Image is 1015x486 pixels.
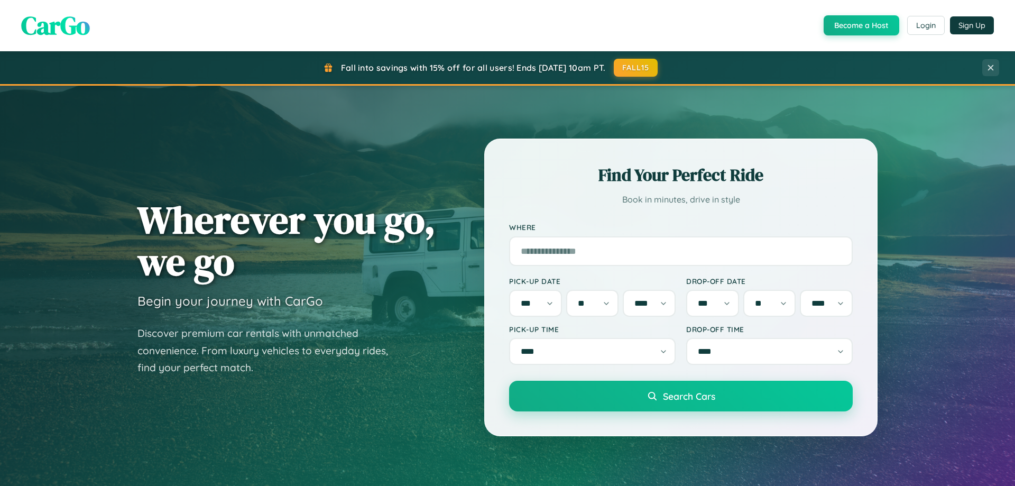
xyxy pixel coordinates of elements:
button: Login [907,16,945,35]
button: Sign Up [950,16,994,34]
h1: Wherever you go, we go [137,199,436,282]
label: Where [509,223,853,232]
span: Search Cars [663,390,715,402]
button: Become a Host [824,15,899,35]
span: CarGo [21,8,90,43]
label: Pick-up Date [509,277,676,286]
h2: Find Your Perfect Ride [509,163,853,187]
label: Drop-off Time [686,325,853,334]
p: Book in minutes, drive in style [509,192,853,207]
span: Fall into savings with 15% off for all users! Ends [DATE] 10am PT. [341,62,606,73]
label: Pick-up Time [509,325,676,334]
h3: Begin your journey with CarGo [137,293,323,309]
button: FALL15 [614,59,658,77]
button: Search Cars [509,381,853,411]
p: Discover premium car rentals with unmatched convenience. From luxury vehicles to everyday rides, ... [137,325,402,377]
label: Drop-off Date [686,277,853,286]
